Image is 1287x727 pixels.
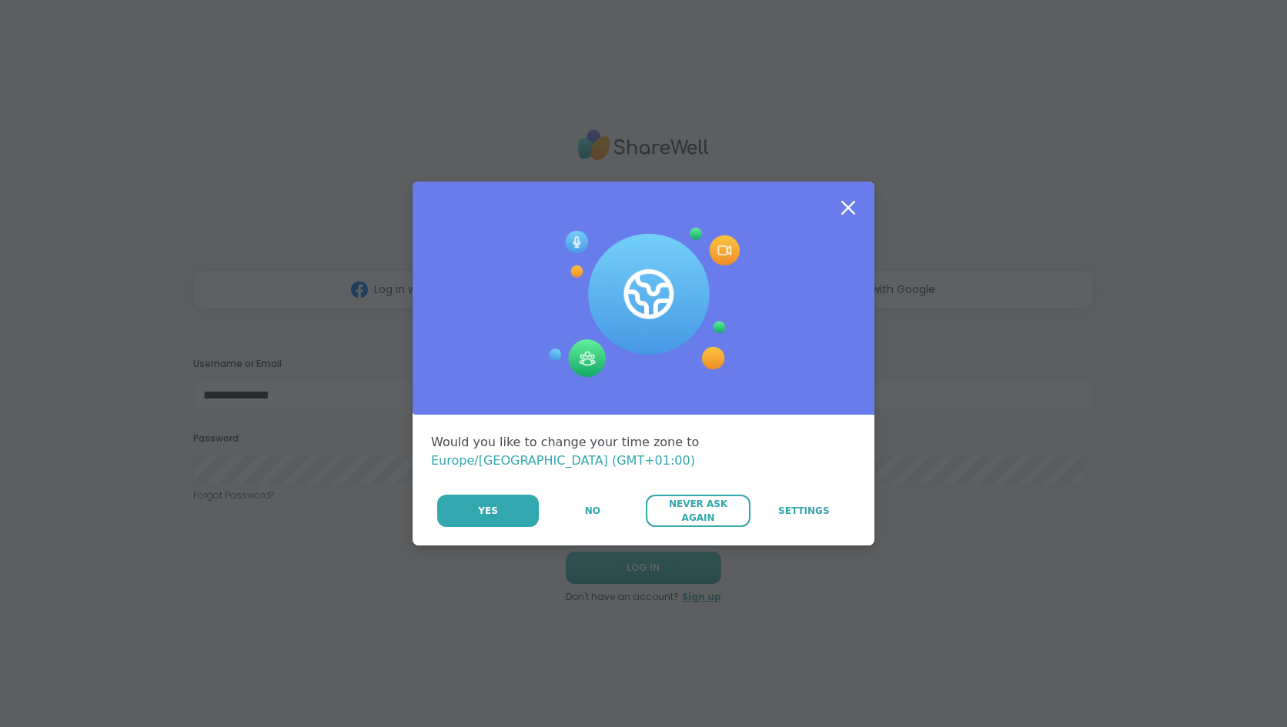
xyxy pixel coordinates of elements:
span: Europe/[GEOGRAPHIC_DATA] (GMT+01:00) [431,453,695,468]
span: No [585,504,600,518]
div: Would you like to change your time zone to [431,433,856,470]
span: Yes [478,504,498,518]
button: No [540,495,644,527]
span: Never Ask Again [654,497,742,525]
img: Session Experience [547,228,740,379]
a: Settings [752,495,856,527]
button: Yes [437,495,539,527]
span: Settings [778,504,830,518]
button: Never Ask Again [646,495,750,527]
